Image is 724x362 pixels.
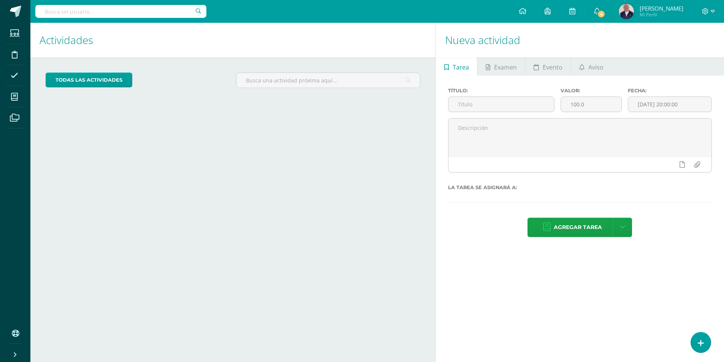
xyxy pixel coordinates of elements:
[640,5,683,12] span: [PERSON_NAME]
[46,73,132,87] a: todas las Actividades
[597,10,605,18] span: 4
[561,97,622,112] input: Puntos máximos
[436,57,477,76] a: Tarea
[628,97,711,112] input: Fecha de entrega
[477,57,525,76] a: Examen
[448,88,554,93] label: Título:
[628,88,712,93] label: Fecha:
[453,58,469,76] span: Tarea
[588,58,604,76] span: Aviso
[571,57,612,76] a: Aviso
[619,4,634,19] img: 4400bde977c2ef3c8e0f06f5677fdb30.png
[448,97,554,112] input: Título
[40,23,426,57] h1: Actividades
[525,57,570,76] a: Evento
[35,5,206,18] input: Busca un usuario...
[640,11,683,18] span: Mi Perfil
[554,218,602,237] span: Agregar tarea
[445,23,715,57] h1: Nueva actividad
[543,58,562,76] span: Evento
[494,58,517,76] span: Examen
[448,185,712,190] label: La tarea se asignará a:
[236,73,420,88] input: Busca una actividad próxima aquí...
[561,88,622,93] label: Valor:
